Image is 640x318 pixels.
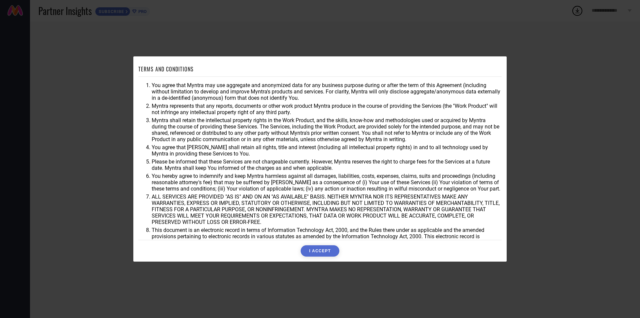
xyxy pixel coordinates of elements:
[152,173,502,192] li: You hereby agree to indemnify and keep Myntra harmless against all damages, liabilities, costs, e...
[152,144,502,157] li: You agree that [PERSON_NAME] shall retain all rights, title and interest (including all intellect...
[152,158,502,171] li: Please be informed that these Services are not chargeable currently. However, Myntra reserves the...
[152,103,502,115] li: Myntra represents that any reports, documents or other work product Myntra produce in the course ...
[152,227,502,246] li: This document is an electronic record in terms of Information Technology Act, 2000, and the Rules...
[301,245,339,257] button: I ACCEPT
[152,82,502,101] li: You agree that Myntra may use aggregate and anonymized data for any business purpose during or af...
[138,65,194,73] h1: TERMS AND CONDITIONS
[152,117,502,142] li: Myntra shall retain the intellectual property rights in the Work Product, and the skills, know-ho...
[152,194,502,225] li: ALL SERVICES ARE PROVIDED "AS IS" AND ON AN "AS AVAILABLE" BASIS. NEITHER MYNTRA NOR ITS REPRESEN...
